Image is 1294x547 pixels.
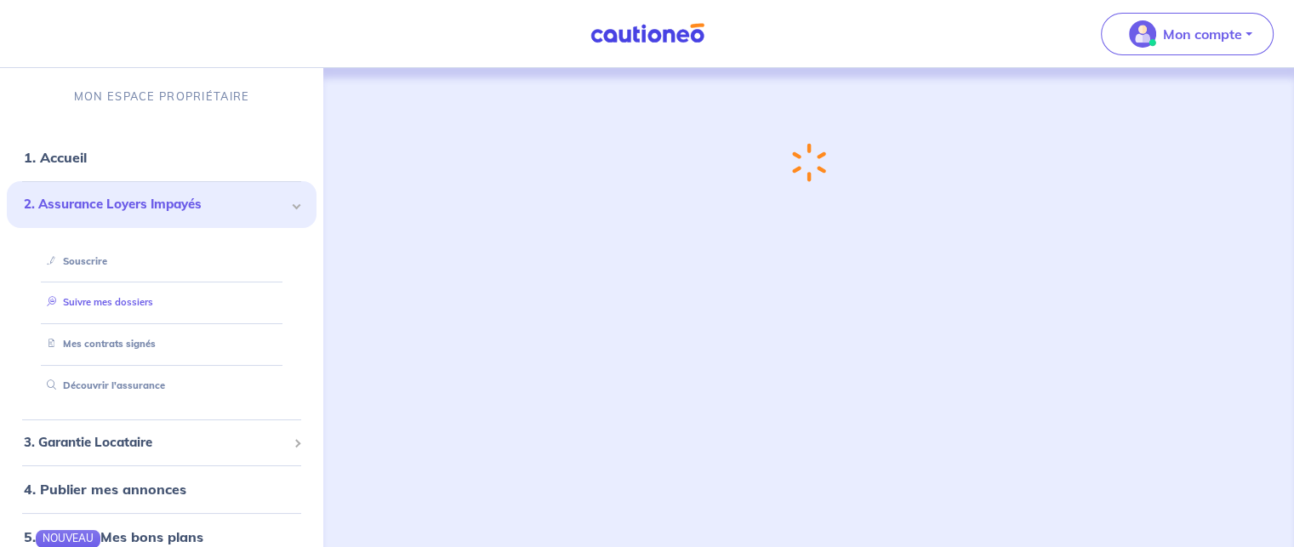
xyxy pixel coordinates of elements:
a: Suivre mes dossiers [40,296,153,308]
button: illu_account_valid_menu.svgMon compte [1101,13,1274,55]
a: 1. Accueil [24,149,87,166]
div: Mes contrats signés [27,330,296,358]
span: 3. Garantie Locataire [24,433,287,453]
div: Souscrire [27,248,296,276]
a: 5.NOUVEAUMes bons plans [24,528,203,545]
a: Souscrire [40,255,107,267]
div: 3. Garantie Locataire [7,426,316,459]
img: loading-spinner [787,139,831,186]
p: Mon compte [1163,24,1242,44]
div: 4. Publier mes annonces [7,472,316,506]
div: 1. Accueil [7,140,316,174]
a: 4. Publier mes annonces [24,481,186,498]
a: Mes contrats signés [40,338,156,350]
a: Découvrir l'assurance [40,379,165,391]
p: MON ESPACE PROPRIÉTAIRE [74,88,249,105]
span: 2. Assurance Loyers Impayés [24,195,287,214]
div: Découvrir l'assurance [27,372,296,400]
img: Cautioneo [584,23,711,44]
div: Suivre mes dossiers [27,288,296,316]
img: illu_account_valid_menu.svg [1129,20,1156,48]
div: 2. Assurance Loyers Impayés [7,181,316,228]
